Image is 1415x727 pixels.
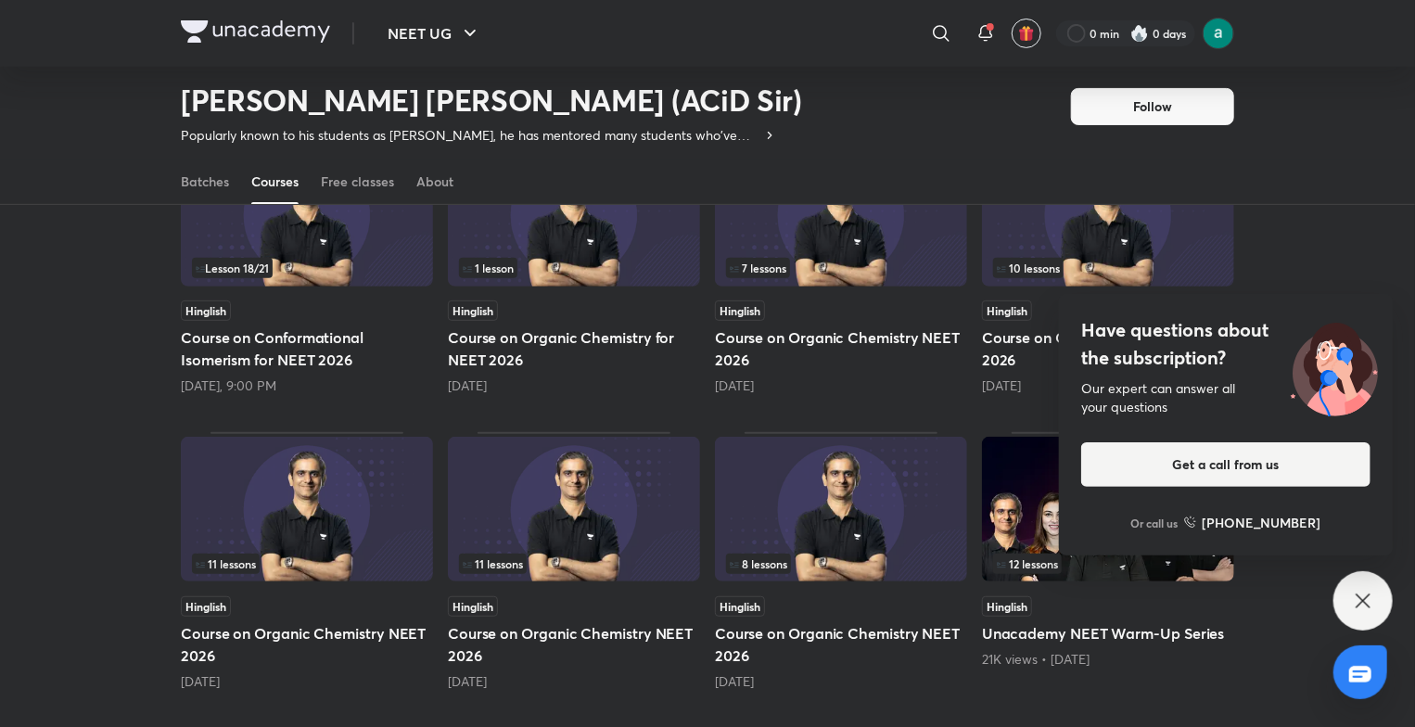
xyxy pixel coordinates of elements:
a: Company Logo [181,20,330,47]
div: left [993,258,1223,278]
div: infocontainer [726,554,956,574]
div: Course on Conformational Isomerism for NEET 2026 [181,137,433,395]
div: 1 month ago [181,672,433,691]
button: Follow [1071,88,1234,125]
div: infosection [993,258,1223,278]
div: infosection [459,258,689,278]
span: Hinglish [448,596,498,617]
div: Course on Organic Chemistry NEET 2026 [181,432,433,690]
div: Course on Organic Chemistry NEET 2026 [982,137,1234,395]
h5: Course on Organic Chemistry NEET 2026 [715,326,967,371]
div: left [993,554,1223,574]
div: infosection [726,258,956,278]
div: Batches [181,172,229,191]
div: Courses [251,172,299,191]
div: infocontainer [192,258,422,278]
span: Hinglish [181,300,231,321]
div: Course on Organic Chemistry NEET 2026 [715,137,967,395]
img: Thumbnail [448,437,700,581]
span: 11 lessons [463,558,523,569]
h5: Course on Conformational Isomerism for NEET 2026 [181,326,433,371]
div: About [416,172,453,191]
div: 3 months ago [715,672,967,691]
span: 1 lesson [463,262,514,274]
span: Hinglish [982,596,1032,617]
div: infocontainer [192,554,422,574]
h5: Unacademy NEET Warm-Up Series [982,622,1234,644]
span: 7 lessons [730,262,786,274]
div: left [726,258,956,278]
a: Courses [251,159,299,204]
span: Hinglish [448,300,498,321]
img: avatar [1018,25,1035,42]
div: infosection [192,258,422,278]
div: infocontainer [726,258,956,278]
span: Hinglish [982,300,1032,321]
div: 1 month ago [982,376,1234,395]
div: Free classes [321,172,394,191]
span: Hinglish [715,596,765,617]
h5: Course on Organic Chemistry NEET 2026 [715,622,967,667]
span: 12 lessons [997,558,1058,569]
div: infosection [192,554,422,574]
div: infosection [459,554,689,574]
p: Popularly known to his students as [PERSON_NAME], he has mentored many students who've obtained r... [181,126,762,145]
img: streak [1130,24,1149,43]
h5: Course on Organic Chemistry NEET 2026 [982,326,1234,371]
span: Lesson 18 / 21 [196,262,269,274]
div: Course on Organic Chemistry NEET 2026 [448,432,700,690]
div: infosection [726,554,956,574]
span: 10 lessons [997,262,1060,274]
div: infocontainer [993,554,1223,574]
p: Or call us [1131,515,1179,531]
div: infosection [993,554,1223,574]
img: Thumbnail [982,142,1234,287]
div: 11 days ago [448,376,700,395]
div: Our expert can answer all your questions [1081,379,1370,416]
div: Course on Organic Chemistry for NEET 2026 [448,137,700,395]
button: avatar [1012,19,1041,48]
h2: [PERSON_NAME] [PERSON_NAME] (ACiD Sir) [181,82,802,119]
div: Tomorrow, 9:00 PM [181,376,433,395]
button: Get a call from us [1081,442,1370,487]
span: 11 lessons [196,558,256,569]
h5: Course on Organic Chemistry NEET 2026 [181,622,433,667]
a: About [416,159,453,204]
div: 21K views • 4 months ago [982,650,1234,669]
img: Company Logo [181,20,330,43]
img: Thumbnail [181,142,433,287]
div: 2 months ago [448,672,700,691]
img: Thumbnail [448,142,700,287]
img: ttu_illustration_new.svg [1276,316,1393,416]
img: ninja turtle [1203,18,1234,49]
div: left [459,554,689,574]
img: Thumbnail [181,437,433,581]
div: Unacademy NEET Warm-Up Series [982,432,1234,690]
div: infocontainer [993,258,1223,278]
span: Hinglish [715,300,765,321]
h4: Have questions about the subscription? [1081,316,1370,372]
div: infocontainer [459,258,689,278]
span: Follow [1133,97,1172,116]
span: Hinglish [181,596,231,617]
div: left [192,258,422,278]
button: NEET UG [376,15,492,52]
div: 1 month ago [715,376,967,395]
span: 8 lessons [730,558,787,569]
div: left [192,554,422,574]
div: left [726,554,956,574]
h5: Course on Organic Chemistry for NEET 2026 [448,326,700,371]
img: Thumbnail [715,437,967,581]
div: infocontainer [459,554,689,574]
h6: [PHONE_NUMBER] [1203,513,1321,532]
a: [PHONE_NUMBER] [1184,513,1321,532]
a: Free classes [321,159,394,204]
img: Thumbnail [982,437,1234,581]
div: left [459,258,689,278]
a: Batches [181,159,229,204]
h5: Course on Organic Chemistry NEET 2026 [448,622,700,667]
div: Course on Organic Chemistry NEET 2026 [715,432,967,690]
img: Thumbnail [715,142,967,287]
